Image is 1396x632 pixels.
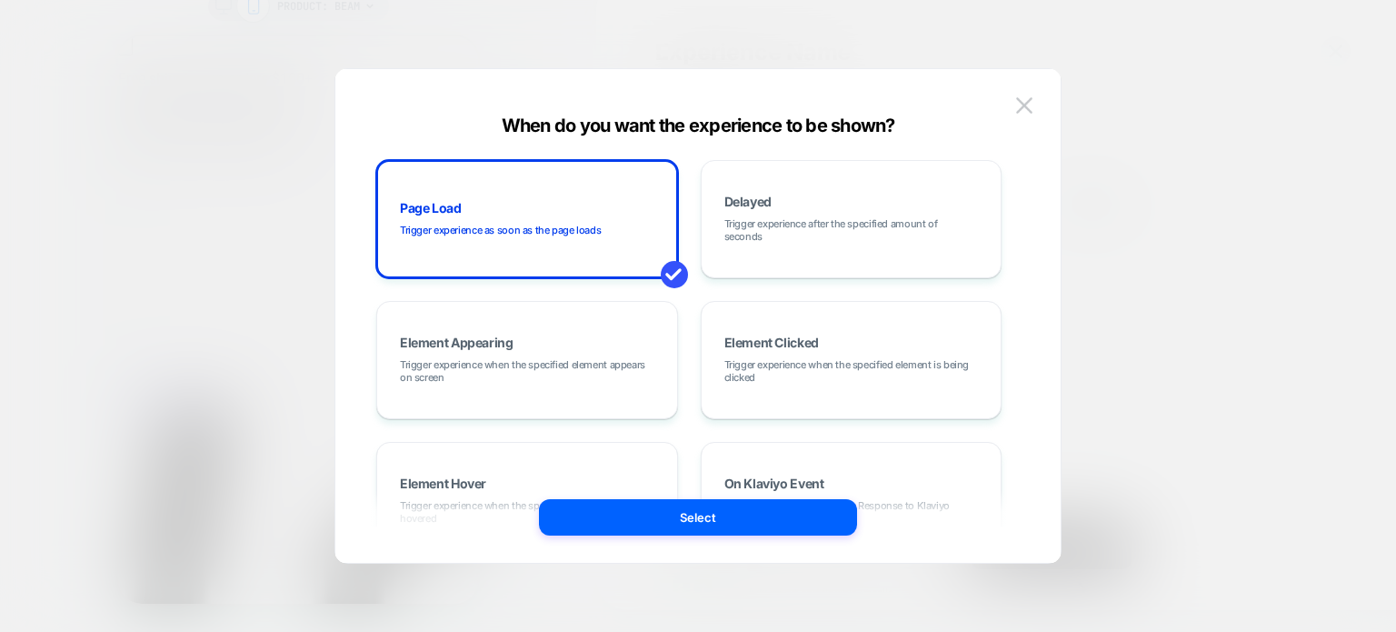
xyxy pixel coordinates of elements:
[539,499,857,536] button: Select
[724,358,979,384] span: Trigger experience when the specified element is being clicked
[1016,97,1032,113] img: close
[724,196,772,208] span: Delayed
[502,115,895,136] span: When do you want the experience to be shown?
[724,336,819,349] span: Element Clicked
[400,358,654,384] span: Trigger experience when the specified element appears on screen
[724,477,824,490] span: On Klaviyo Event
[724,217,979,243] span: Trigger experience after the specified amount of seconds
